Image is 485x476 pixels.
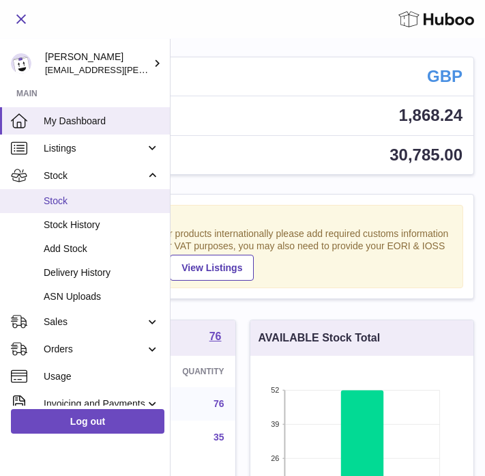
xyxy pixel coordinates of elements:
a: View Listings [170,255,254,281]
a: Log out [11,409,164,434]
span: Usage [44,370,160,383]
span: Orders [44,343,145,356]
span: 1,868.24 [399,106,462,124]
span: Listings [44,142,145,155]
div: If you're planning on sending your products internationally please add required customs informati... [29,227,456,281]
strong: 76 [209,331,222,342]
text: 26 [271,454,279,462]
span: Invoicing and Payments [44,397,145,410]
a: 76 [214,398,224,409]
a: Total sales 1,868.24 [12,96,473,135]
span: [EMAIL_ADDRESS][PERSON_NAME][DOMAIN_NAME] [45,64,268,75]
a: 76 [209,331,222,345]
span: Sales [44,316,145,328]
a: AVAILABLE Stock Total 30,785.00 [12,136,473,174]
span: Stock [44,169,145,182]
h3: AVAILABLE Stock Total [259,331,381,346]
a: 35 [214,432,224,443]
strong: GBP [427,66,462,87]
strong: Notice [29,212,456,225]
div: [PERSON_NAME] [45,51,150,76]
span: Add Stock [44,242,160,255]
text: 39 [271,420,279,428]
th: Quantity [133,356,235,387]
span: Stock [44,195,160,208]
span: My Dashboard [44,115,160,128]
span: ASN Uploads [44,290,160,303]
span: Stock History [44,219,160,232]
text: 52 [271,386,279,394]
span: 30,785.00 [390,145,462,164]
span: Delivery History [44,266,160,279]
img: horia@orea.uk [11,53,31,74]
